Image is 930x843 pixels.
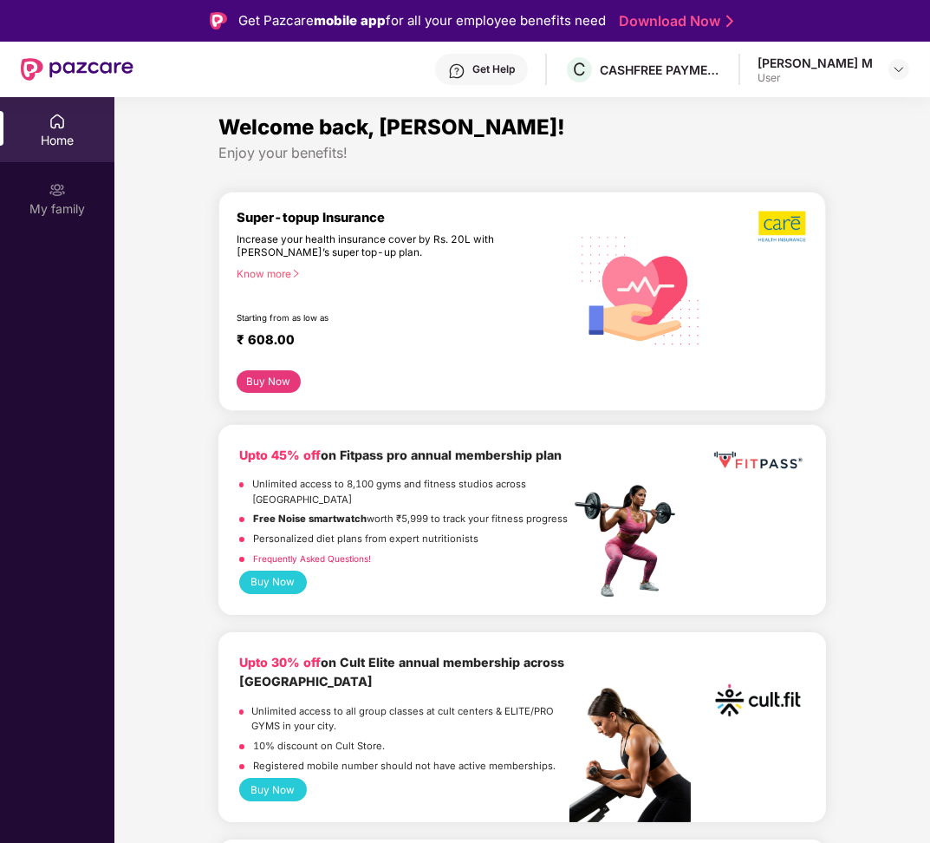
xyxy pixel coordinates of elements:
img: pc2.png [569,688,691,822]
img: svg+xml;base64,PHN2ZyB4bWxucz0iaHR0cDovL3d3dy53My5vcmcvMjAwMC9zdmciIHhtbG5zOnhsaW5rPSJodHRwOi8vd3... [569,217,712,363]
img: Logo [210,12,227,29]
a: Download Now [620,12,728,30]
div: [PERSON_NAME] M [758,55,873,71]
img: b5dec4f62d2307b9de63beb79f102df3.png [758,210,808,243]
img: Stroke [726,12,733,30]
p: Registered mobile number should not have active memberships. [253,759,556,774]
b: on Cult Elite annual membership across [GEOGRAPHIC_DATA] [239,655,564,689]
button: Buy Now [237,370,302,393]
b: Upto 45% off [239,448,321,462]
b: Upto 30% off [239,655,321,670]
div: Starting from as low as [237,313,497,325]
div: CASHFREE PAYMENTS INDIA PVT. LTD. [600,62,721,78]
p: 10% discount on Cult Store. [253,739,385,755]
span: right [291,269,301,278]
p: worth ₹5,999 to track your fitness progress [253,512,568,527]
div: Super-topup Insurance [237,210,570,225]
p: Unlimited access to all group classes at cult centers & ELITE/PRO GYMS in your city. [252,704,569,735]
img: svg+xml;base64,PHN2ZyBpZD0iSG9tZSIgeG1sbnM9Imh0dHA6Ly93d3cudzMub3JnLzIwMDAvc3ZnIiB3aWR0aD0iMjAiIG... [49,113,66,130]
div: Know more [237,268,560,280]
button: Buy Now [239,571,308,594]
b: on Fitpass pro annual membership plan [239,448,562,462]
img: svg+xml;base64,PHN2ZyBpZD0iSGVscC0zMngzMiIgeG1sbnM9Imh0dHA6Ly93d3cudzMub3JnLzIwMDAvc3ZnIiB3aWR0aD... [448,62,465,80]
button: Buy Now [239,778,308,801]
span: Welcome back, [PERSON_NAME]! [218,114,565,140]
img: New Pazcare Logo [21,58,133,81]
span: C [573,59,586,80]
img: svg+xml;base64,PHN2ZyBpZD0iRHJvcGRvd24tMzJ4MzIiIHhtbG5zPSJodHRwOi8vd3d3LnczLm9yZy8yMDAwL3N2ZyIgd2... [892,62,906,76]
strong: Free Noise smartwatch [253,513,367,525]
img: svg+xml;base64,PHN2ZyB3aWR0aD0iMjAiIGhlaWdodD0iMjAiIHZpZXdCb3g9IjAgMCAyMCAyMCIgZmlsbD0ibm9uZSIgeG... [49,181,66,199]
a: Frequently Asked Questions! [253,553,371,564]
p: Unlimited access to 8,100 gyms and fitness studios across [GEOGRAPHIC_DATA] [252,477,569,507]
p: Personalized diet plans from expert nutritionists [253,532,478,547]
strong: mobile app [315,12,387,29]
div: Increase your health insurance cover by Rs. 20L with [PERSON_NAME]’s super top-up plan. [237,233,496,260]
div: Get Pazcare for all your employee benefits need [239,10,607,31]
img: cult.png [711,653,805,748]
div: Get Help [472,62,515,76]
img: fpp.png [569,480,691,602]
img: fppp.png [711,446,805,475]
div: User [758,71,873,85]
div: ₹ 608.00 [237,332,553,353]
div: Enjoy your benefits! [218,144,827,162]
